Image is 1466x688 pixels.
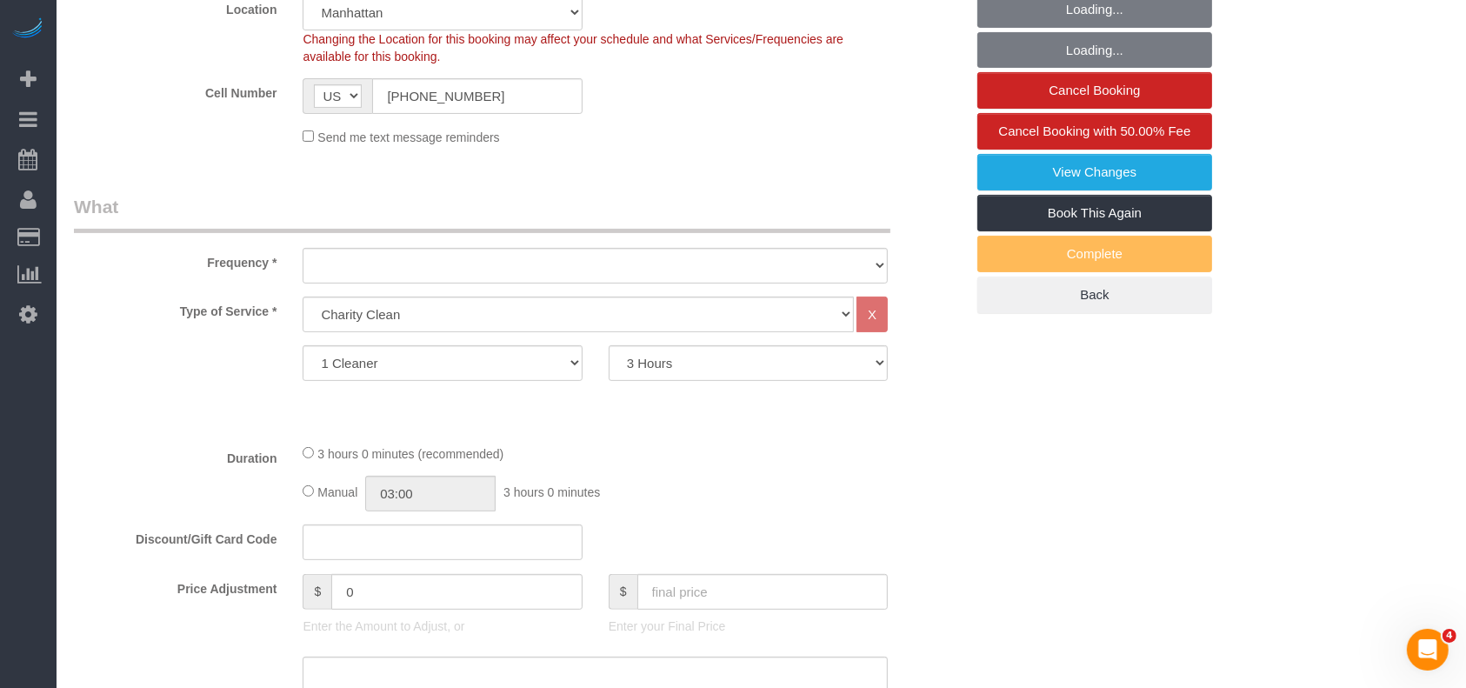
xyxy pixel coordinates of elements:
span: Cancel Booking with 50.00% Fee [999,124,1191,138]
span: $ [303,574,331,610]
span: $ [609,574,637,610]
span: 3 hours 0 minutes (recommended) [317,447,503,461]
iframe: Intercom live chat [1407,629,1449,671]
input: final price [637,574,889,610]
span: 3 hours 0 minutes [503,485,600,499]
a: Cancel Booking [977,72,1212,109]
label: Duration [61,444,290,467]
label: Cell Number [61,78,290,102]
a: Back [977,277,1212,313]
p: Enter your Final Price [609,618,888,635]
legend: What [74,194,890,233]
label: Type of Service * [61,297,290,320]
label: Price Adjustment [61,574,290,598]
a: View Changes [977,154,1212,190]
label: Frequency * [61,248,290,271]
span: 4 [1443,629,1456,643]
input: Cell Number [372,78,582,114]
span: Send me text message reminders [317,130,499,144]
a: Book This Again [977,195,1212,231]
img: Automaid Logo [10,17,45,42]
label: Discount/Gift Card Code [61,524,290,548]
span: Changing the Location for this booking may affect your schedule and what Services/Frequencies are... [303,32,843,63]
span: Manual [317,485,357,499]
a: Cancel Booking with 50.00% Fee [977,113,1212,150]
p: Enter the Amount to Adjust, or [303,618,582,635]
